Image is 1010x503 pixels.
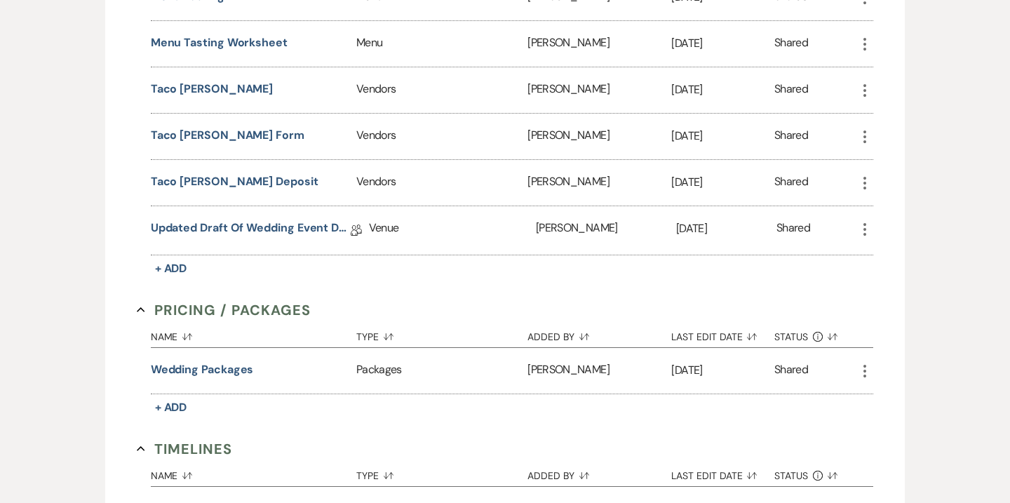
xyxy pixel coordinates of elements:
[356,460,527,486] button: Type
[774,471,808,481] span: Status
[356,21,527,67] div: Menu
[536,206,676,255] div: [PERSON_NAME]
[774,81,808,100] div: Shared
[151,321,356,347] button: Name
[676,220,776,238] p: [DATE]
[151,259,191,279] button: + Add
[774,332,808,342] span: Status
[774,173,808,192] div: Shared
[774,127,808,146] div: Shared
[151,220,351,241] a: Updated Draft of Wedding Event Details
[671,127,774,145] p: [DATE]
[671,361,774,380] p: [DATE]
[151,361,254,378] button: Wedding Packages
[369,206,536,255] div: Venue
[137,300,311,321] button: Pricing / Packages
[671,81,774,99] p: [DATE]
[155,400,187,415] span: + Add
[155,261,187,276] span: + Add
[774,34,808,53] div: Shared
[776,220,810,241] div: Shared
[774,361,808,380] div: Shared
[527,348,671,394] div: [PERSON_NAME]
[527,460,671,486] button: Added By
[671,321,774,347] button: Last Edit Date
[356,321,527,347] button: Type
[527,67,671,113] div: [PERSON_NAME]
[137,438,232,460] button: Timelines
[356,160,527,206] div: Vendors
[527,160,671,206] div: [PERSON_NAME]
[151,81,274,98] button: Taco [PERSON_NAME]
[527,114,671,159] div: [PERSON_NAME]
[671,173,774,192] p: [DATE]
[671,460,774,486] button: Last Edit Date
[151,173,318,190] button: Taco [PERSON_NAME] Deposit
[356,114,527,159] div: Vendors
[151,460,356,486] button: Name
[151,127,304,144] button: Taco [PERSON_NAME] Form
[151,398,191,417] button: + Add
[527,321,671,347] button: Added By
[774,321,856,347] button: Status
[774,460,856,486] button: Status
[151,34,288,51] button: Menu Tasting Worksheet
[356,67,527,113] div: Vendors
[671,34,774,53] p: [DATE]
[356,348,527,394] div: Packages
[527,21,671,67] div: [PERSON_NAME]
